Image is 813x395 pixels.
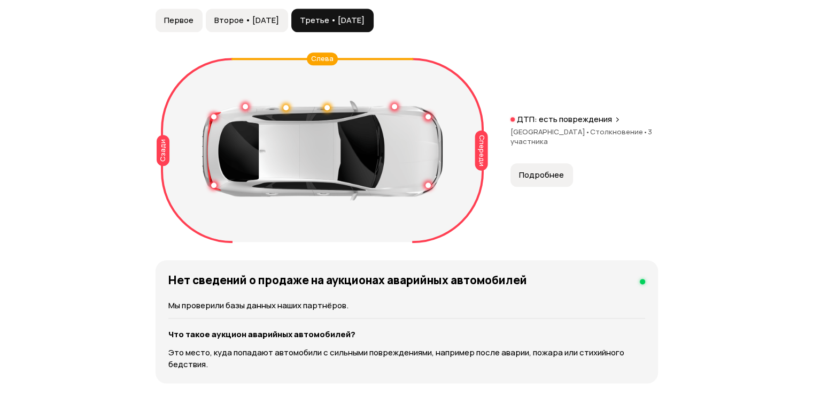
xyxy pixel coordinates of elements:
strong: Что такое аукцион аварийных автомобилей? [168,329,355,340]
button: Второе • [DATE] [206,9,288,32]
h4: Нет сведений о продаже на аукционах аварийных автомобилей [168,273,527,287]
p: Мы проверили базы данных наших партнёров. [168,300,645,312]
span: Подробнее [519,170,564,180]
div: Спереди [475,130,487,170]
button: Подробнее [510,163,573,187]
span: [GEOGRAPHIC_DATA] [510,127,590,136]
span: Третье • [DATE] [300,15,365,26]
span: Первое [164,15,193,26]
button: Первое [156,9,203,32]
button: Третье • [DATE] [291,9,374,32]
span: Второе • [DATE] [214,15,279,26]
span: Столкновение [590,127,648,136]
span: • [585,127,590,136]
p: ДТП: есть повреждения [517,114,612,125]
span: 3 участника [510,127,652,146]
div: Слева [307,52,338,65]
div: Сзади [157,135,169,166]
span: • [643,127,648,136]
p: Это место, куда попадают автомобили с сильными повреждениями, например после аварии, пожара или с... [168,347,645,370]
